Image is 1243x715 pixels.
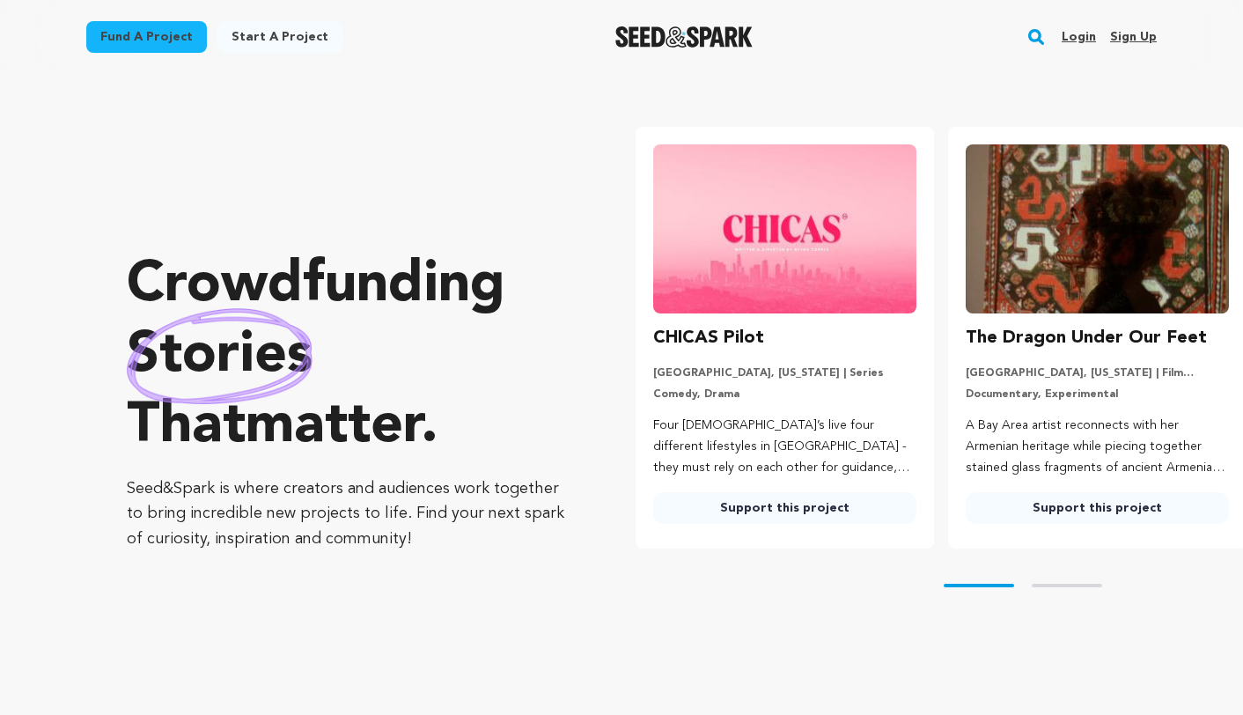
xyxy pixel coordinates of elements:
[966,324,1207,352] h3: The Dragon Under Our Feet
[1110,23,1157,51] a: Sign up
[653,416,916,478] p: Four [DEMOGRAPHIC_DATA]’s live four different lifestyles in [GEOGRAPHIC_DATA] - they must rely on...
[653,366,916,380] p: [GEOGRAPHIC_DATA], [US_STATE] | Series
[966,492,1229,524] a: Support this project
[653,387,916,402] p: Comedy, Drama
[86,21,207,53] a: Fund a project
[127,251,565,462] p: Crowdfunding that .
[966,387,1229,402] p: Documentary, Experimental
[127,476,565,552] p: Seed&Spark is where creators and audiences work together to bring incredible new projects to life...
[615,26,754,48] img: Seed&Spark Logo Dark Mode
[653,492,916,524] a: Support this project
[217,21,342,53] a: Start a project
[615,26,754,48] a: Seed&Spark Homepage
[127,308,313,404] img: hand sketched image
[653,324,764,352] h3: CHICAS Pilot
[246,399,421,455] span: matter
[1062,23,1096,51] a: Login
[653,144,916,313] img: CHICAS Pilot image
[966,416,1229,478] p: A Bay Area artist reconnects with her Armenian heritage while piecing together stained glass frag...
[966,144,1229,313] img: The Dragon Under Our Feet image
[966,366,1229,380] p: [GEOGRAPHIC_DATA], [US_STATE] | Film Feature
